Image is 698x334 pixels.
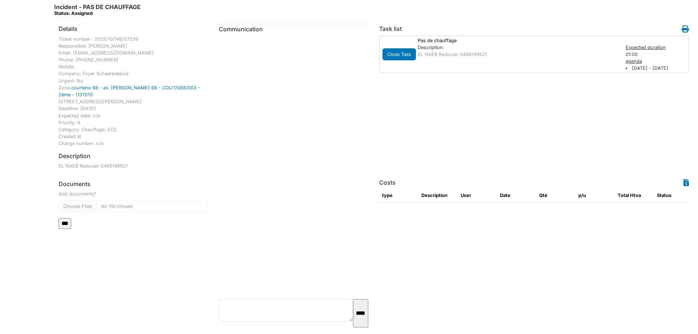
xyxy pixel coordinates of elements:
span: translation missing: en.total [618,193,629,198]
th: type [379,189,418,202]
span: translation missing: en.todo.action.close_task [387,52,411,57]
p: EL NAEB Redouan 0466149921 [59,162,208,169]
h6: Incident - PAS DE CHAUFFAGE [54,4,141,16]
div: Status: Assigned [54,11,141,16]
h6: Description [59,153,91,160]
abbr: required [94,191,96,197]
div: agenda [626,58,688,65]
th: Description [418,189,458,202]
h6: Documents [59,181,208,188]
th: Date [497,189,536,202]
a: Close Task [382,50,416,57]
div: Pas de chauffage [414,37,622,44]
li: [DATE] - [DATE] [626,65,688,72]
i: Work order [682,25,689,33]
div: Expected duration [626,44,688,51]
div: Description: [418,44,618,51]
div: 01:00 [622,44,691,72]
th: User [458,189,497,202]
label: Add documents [59,190,96,197]
th: Status [654,189,693,202]
th: p/u [575,189,615,202]
span: translation missing: en.HTVA [630,193,641,198]
h6: Task list [379,25,402,32]
p: EL NAEB Redouan 0466149921 [418,51,618,58]
h6: Details [59,25,77,32]
span: translation missing: en.communication.communication [219,25,263,33]
a: courtens 68 - av. [PERSON_NAME] 68 - COUT/068/003 - 2ème - (137011) [59,85,200,97]
div: Ticket number : 2025/10/146/07539 Responsible: [PERSON_NAME] Email: [EMAIL_ADDRESS][DOMAIN_NAME] ... [59,36,208,147]
th: Qté [536,189,575,202]
h6: Costs [379,179,396,186]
